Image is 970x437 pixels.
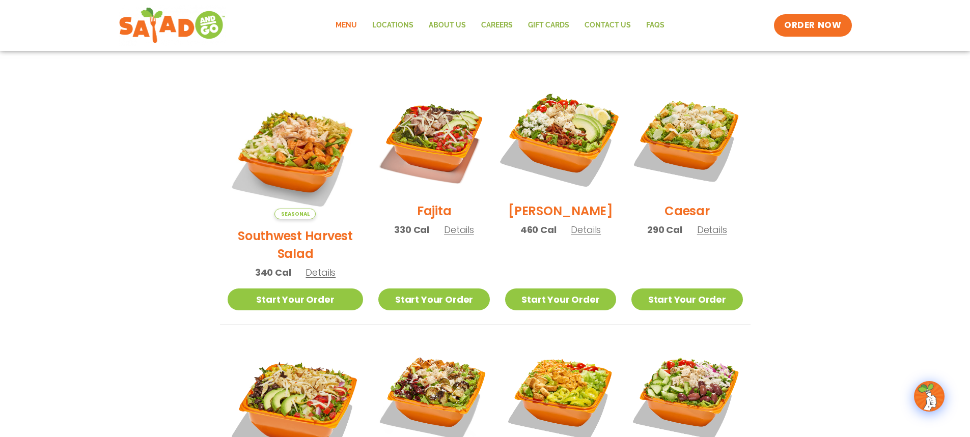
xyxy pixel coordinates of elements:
[647,223,682,237] span: 290 Cal
[328,14,672,37] nav: Menu
[417,202,452,220] h2: Fajita
[520,223,557,237] span: 460 Cal
[474,14,520,37] a: Careers
[571,223,601,236] span: Details
[639,14,672,37] a: FAQs
[774,14,851,37] a: ORDER NOW
[378,83,489,194] img: Product photo for Fajita Salad
[520,14,577,37] a: GIFT CARDS
[508,202,613,220] h2: [PERSON_NAME]
[328,14,365,37] a: Menu
[784,19,841,32] span: ORDER NOW
[664,202,710,220] h2: Caesar
[228,83,364,219] img: Product photo for Southwest Harvest Salad
[631,83,742,194] img: Product photo for Caesar Salad
[421,14,474,37] a: About Us
[444,223,474,236] span: Details
[915,382,944,411] img: wpChatIcon
[495,74,626,204] img: Product photo for Cobb Salad
[631,288,742,310] a: Start Your Order
[274,209,316,219] span: Seasonal
[255,266,291,279] span: 340 Cal
[119,5,226,46] img: new-SAG-logo-768×292
[365,14,421,37] a: Locations
[505,288,616,310] a: Start Your Order
[697,223,727,236] span: Details
[228,288,364,310] a: Start Your Order
[577,14,639,37] a: Contact Us
[394,223,429,237] span: 330 Cal
[228,227,364,263] h2: Southwest Harvest Salad
[378,288,489,310] a: Start Your Order
[306,266,336,279] span: Details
